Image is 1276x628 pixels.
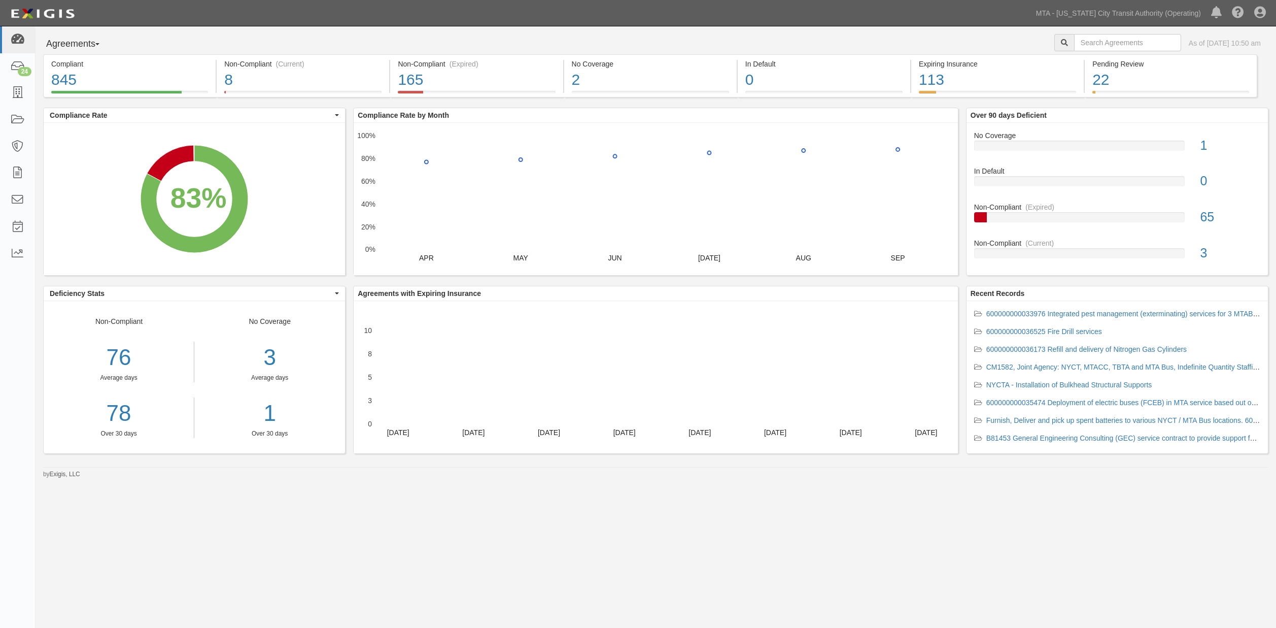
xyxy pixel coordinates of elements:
div: 76 [44,342,194,374]
text: [DATE] [689,428,711,437]
button: Compliance Rate [44,108,345,122]
svg: A chart. [354,123,958,275]
input: Search Agreements [1074,34,1181,51]
small: by [43,470,80,479]
i: Help Center - Complianz [1232,7,1244,19]
div: Average days [202,374,337,382]
div: 0 [1192,172,1268,190]
div: 845 [51,69,208,91]
div: 22 [1092,69,1249,91]
a: 1 [202,398,337,429]
text: 0 [368,420,372,428]
div: 8 [224,69,382,91]
text: 5 [368,373,372,381]
div: No Coverage [572,59,729,69]
text: 80% [361,154,375,162]
text: 3 [368,396,372,405]
div: Over 30 days [44,429,194,438]
text: [DATE] [538,428,560,437]
div: 165 [398,69,555,91]
div: 2 [572,69,729,91]
div: Non-Compliant [967,202,1268,212]
text: 100% [357,131,375,140]
text: 40% [361,200,375,208]
button: Agreements [43,34,119,54]
a: Non-Compliant(Current)8 [217,91,389,99]
div: Pending Review [1092,59,1249,69]
div: (Expired) [450,59,478,69]
b: Agreements with Expiring Insurance [358,289,481,298]
div: Expiring Insurance [919,59,1076,69]
div: 3 [202,342,337,374]
text: [DATE] [613,428,636,437]
div: Non-Compliant [967,238,1268,248]
text: [DATE] [840,428,862,437]
a: No Coverage1 [974,130,1260,167]
div: As of [DATE] 10:50 am [1189,38,1261,48]
text: JUN [608,254,622,262]
b: Over 90 days Deficient [971,111,1047,119]
text: 20% [361,222,375,230]
a: Compliant845 [43,91,216,99]
span: Deficiency Stats [50,288,332,299]
text: 0% [365,245,375,253]
a: 600000000036173 Refill and delivery of Nitrogen Gas Cylinders [986,345,1187,353]
text: [DATE] [915,428,938,437]
div: In Default [745,59,903,69]
div: (Expired) [1025,202,1054,212]
div: Compliant [51,59,208,69]
div: Non-Compliant (Current) [224,59,382,69]
div: 3 [1192,244,1268,262]
a: Pending Review22 [1085,91,1257,99]
span: Compliance Rate [50,110,332,120]
a: Non-Compliant(Expired)65 [974,202,1260,238]
a: Exigis, LLC [50,471,80,478]
div: 83% [170,178,227,218]
text: MAY [513,254,529,262]
a: 600000000036525 Fire Drill services [986,327,1102,336]
text: 10 [364,326,372,335]
a: Non-Compliant(Expired)165 [390,91,563,99]
div: (Current) [276,59,304,69]
svg: A chart. [44,123,345,275]
b: Recent Records [971,289,1025,298]
div: (Current) [1025,238,1054,248]
div: Average days [44,374,194,382]
a: No Coverage2 [564,91,737,99]
a: 78 [44,398,194,429]
text: [DATE] [698,254,720,262]
text: SEP [891,254,905,262]
div: Non-Compliant (Expired) [398,59,555,69]
div: 24 [18,67,31,76]
b: Compliance Rate by Month [358,111,449,119]
div: 0 [745,69,903,91]
img: logo-5460c22ac91f19d4615b14bd174203de0afe785f0fc80cf4dbbc73dc1793850b.png [8,5,78,23]
div: Non-Compliant [44,316,194,438]
text: [DATE] [764,428,786,437]
button: Deficiency Stats [44,286,345,301]
div: Over 30 days [202,429,337,438]
div: No Coverage [967,130,1268,141]
a: In Default0 [974,166,1260,202]
div: 113 [919,69,1076,91]
div: 65 [1192,208,1268,226]
div: No Coverage [194,316,345,438]
text: 60% [361,177,375,185]
text: AUG [796,254,811,262]
text: [DATE] [387,428,409,437]
svg: A chart. [354,301,958,453]
a: Non-Compliant(Current)3 [974,238,1260,267]
text: APR [419,254,434,262]
div: In Default [967,166,1268,176]
div: 1 [1192,137,1268,155]
text: 8 [368,350,372,358]
a: NYCTA - Installation of Bulkhead Structural Supports [986,381,1152,389]
a: Expiring Insurance113 [911,91,1084,99]
a: MTA - [US_STATE] City Transit Authority (Operating) [1031,3,1206,23]
text: [DATE] [463,428,485,437]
